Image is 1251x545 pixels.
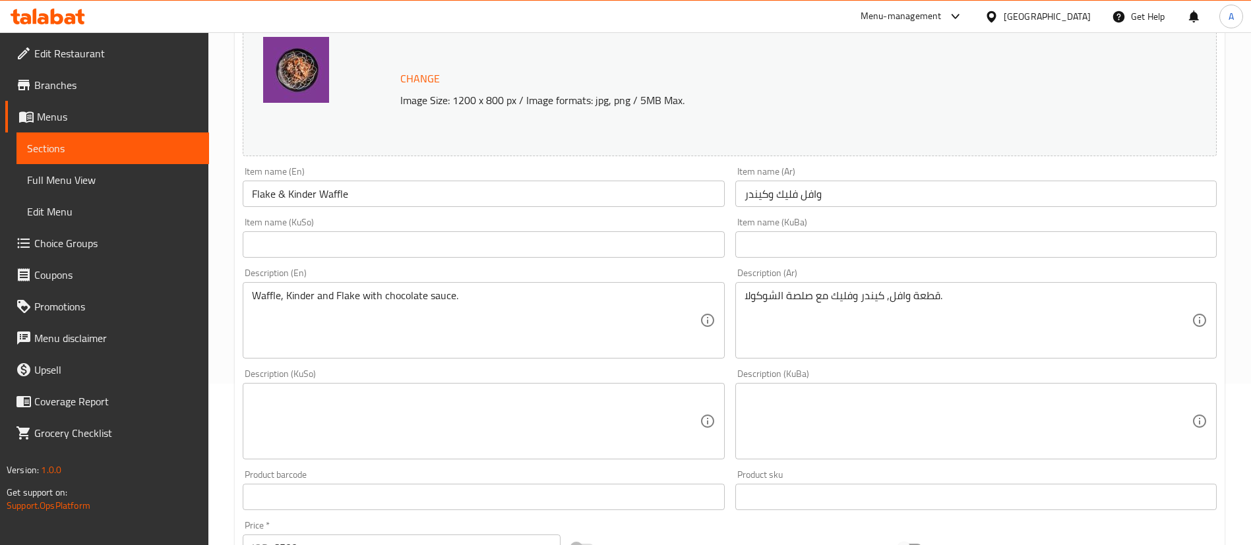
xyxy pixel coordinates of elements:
a: Edit Restaurant [5,38,209,69]
button: Change [395,65,445,92]
input: Enter name En [243,181,724,207]
span: A [1229,9,1234,24]
a: Branches [5,69,209,101]
span: Branches [34,77,198,93]
span: Change [400,69,440,88]
div: [GEOGRAPHIC_DATA] [1004,9,1091,24]
span: Menus [37,109,198,125]
span: Version: [7,461,39,478]
span: Menu disclaimer [34,330,198,346]
input: Please enter product barcode [243,484,724,510]
p: Image Size: 1200 x 800 px / Image formats: jpg, png / 5MB Max. [395,92,1095,108]
a: Sections [16,132,209,164]
span: Grocery Checklist [34,425,198,441]
span: Get support on: [7,484,67,501]
textarea: قطعة وافل, كيندر وفليك مع صلصة الشوكولا. [745,289,1192,352]
input: Enter name Ar [735,181,1217,207]
img: %D9%88%D8%A7%D9%81%D9%84_%D9%81%D9%84%D9%8A%D9%83_%D9%88%D9%83%D9%86%D8%AF%D8%B163894731224393953... [263,37,329,103]
a: Upsell [5,354,209,386]
a: Menus [5,101,209,132]
textarea: Waffle, Kinder and Flake with chocolate sauce. [252,289,699,352]
span: Promotions [34,299,198,314]
a: Support.OpsPlatform [7,497,90,514]
span: Sections [27,140,198,156]
a: Promotions [5,291,209,322]
a: Coupons [5,259,209,291]
span: Coupons [34,267,198,283]
a: Coverage Report [5,386,209,417]
a: Choice Groups [5,227,209,259]
span: Edit Menu [27,204,198,219]
a: Grocery Checklist [5,417,209,449]
span: Coverage Report [34,393,198,409]
input: Please enter product sku [735,484,1217,510]
a: Menu disclaimer [5,322,209,354]
span: Full Menu View [27,172,198,188]
span: Choice Groups [34,235,198,251]
a: Edit Menu [16,196,209,227]
input: Enter name KuBa [735,231,1217,258]
a: Full Menu View [16,164,209,196]
span: 1.0.0 [41,461,61,478]
span: Upsell [34,362,198,378]
input: Enter name KuSo [243,231,724,258]
span: Edit Restaurant [34,45,198,61]
div: Menu-management [861,9,942,24]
